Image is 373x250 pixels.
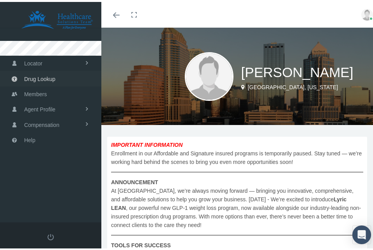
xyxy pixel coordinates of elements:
[10,9,104,28] img: HEALTHCARE SOLUTIONS TEAM, LLC
[24,70,55,85] span: Drug Lookup
[24,131,35,146] span: Help
[352,224,371,242] div: Open Intercom Messenger
[185,50,233,99] img: user-placeholder.jpg
[247,82,338,88] span: [GEOGRAPHIC_DATA], [US_STATE]
[111,140,183,146] b: IMPORTANT INFORMATION
[24,100,55,115] span: Agent Profile
[24,54,42,69] span: Locator
[24,85,47,100] span: Members
[111,177,158,183] b: ANNOUNCEMENT
[111,240,171,246] b: TOOLS FOR SUCCESS
[24,116,59,130] span: Compensation
[361,7,373,19] img: user-placeholder.jpg
[241,63,354,78] span: [PERSON_NAME]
